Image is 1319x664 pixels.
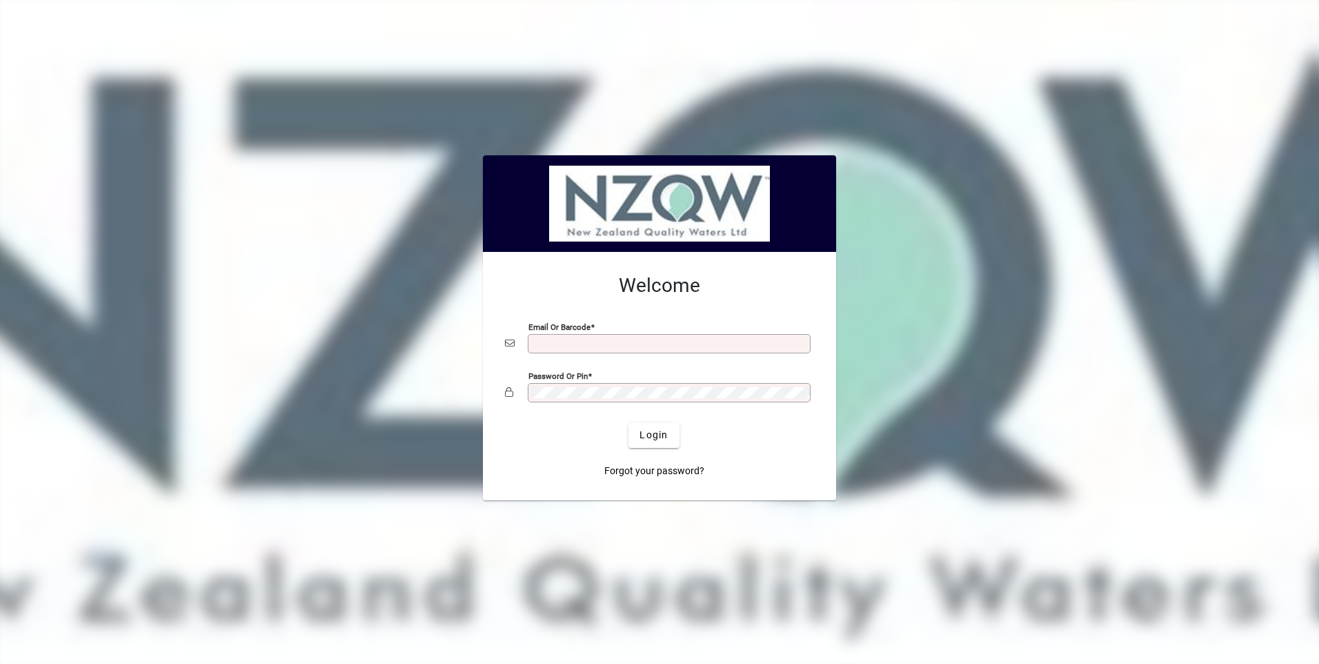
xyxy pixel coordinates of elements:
[628,423,679,448] button: Login
[604,464,704,478] span: Forgot your password?
[528,371,588,380] mat-label: Password or Pin
[639,428,668,442] span: Login
[599,459,710,484] a: Forgot your password?
[528,322,591,331] mat-label: Email or Barcode
[505,274,814,297] h2: Welcome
